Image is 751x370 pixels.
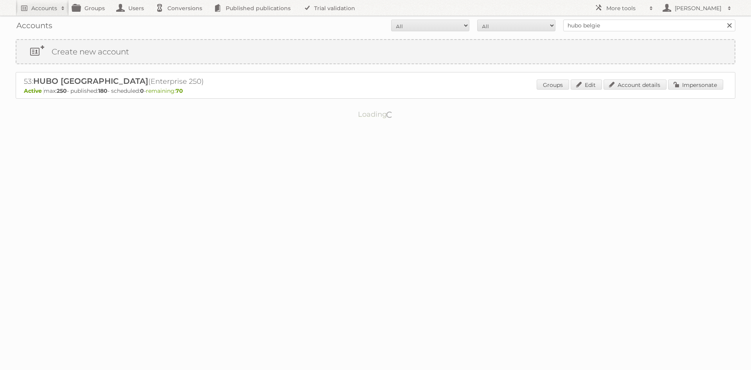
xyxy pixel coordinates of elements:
p: Loading [333,106,418,122]
h2: 53: (Enterprise 250) [24,76,298,87]
strong: 0 [140,87,144,94]
a: Edit [571,79,602,90]
strong: 70 [176,87,183,94]
span: remaining: [146,87,183,94]
h2: [PERSON_NAME] [673,4,724,12]
a: Create new account [16,40,735,63]
strong: 250 [57,87,67,94]
h2: More tools [606,4,645,12]
a: Account details [604,79,667,90]
a: Impersonate [668,79,723,90]
h2: Accounts [31,4,57,12]
a: Groups [537,79,569,90]
span: Active [24,87,44,94]
span: HUBO [GEOGRAPHIC_DATA] [33,76,148,86]
p: max: - published: - scheduled: - [24,87,727,94]
strong: 180 [98,87,108,94]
